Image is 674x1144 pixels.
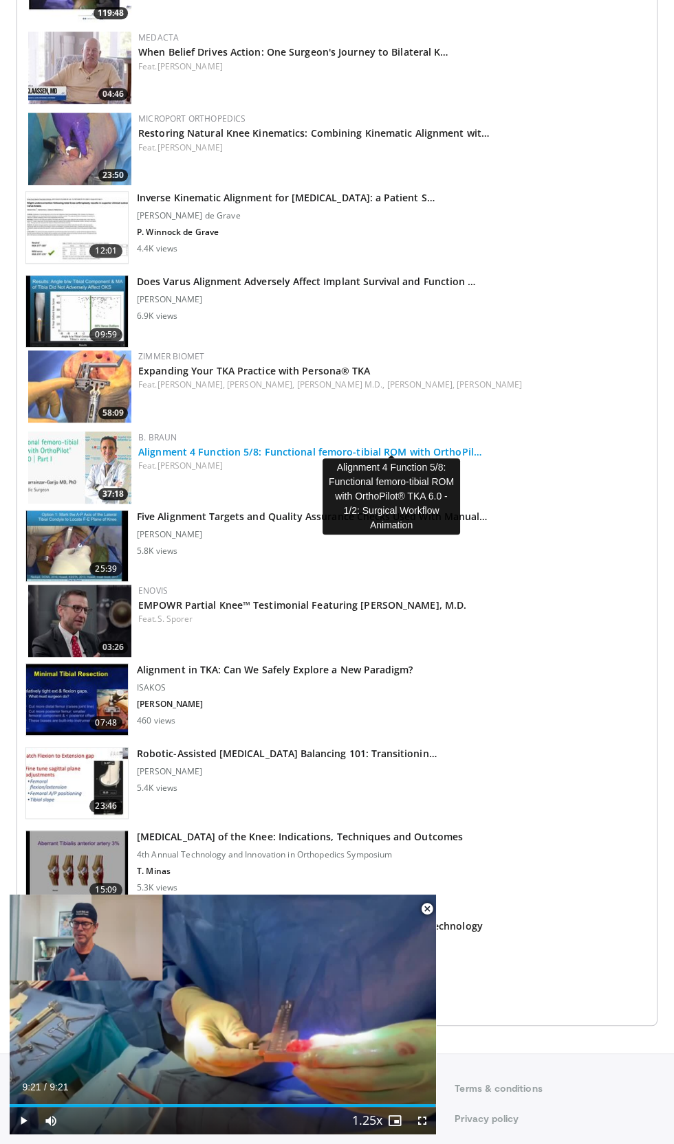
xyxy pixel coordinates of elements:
a: 12:01 Inverse Kinematic Alignment for [MEDICAL_DATA]: a Patient S… [PERSON_NAME] de Grave P. Winn... [25,191,649,264]
h3: Does Varus Alignment Adversely Affect Implant Survival and Function … [137,275,475,289]
h3: Alignment in TKA: Can We Safely Explore a New Paradigm? [137,663,413,677]
span: 09:59 [89,328,122,341]
a: 03:26 [28,585,131,657]
span: 07:48 [89,716,122,730]
img: 4f17b4f7-f1cd-4ebf-8dad-275552b6c55c.150x105_q85_crop-smart_upscale.jpg [28,113,131,185]
button: Play [10,1107,37,1134]
span: 58:09 [98,407,128,419]
button: Enable picture-in-picture mode [381,1107,409,1134]
img: f511714c-776f-4d2b-9992-7875d62f3a04.150x105_q85_crop-smart_upscale.jpg [26,664,128,735]
div: Alignment 4 Function 5/8: Functional femoro-tibial ROM with OrthoPilot® TKA 6.0 - 1/2: Surgical W... [323,458,460,535]
p: 460 views [137,715,175,726]
span: 9:21 [22,1081,41,1092]
p: ISAKOS [137,682,413,693]
a: [PERSON_NAME] [157,460,223,471]
span: 9:21 [50,1081,68,1092]
a: [PERSON_NAME] [457,379,522,390]
h3: [MEDICAL_DATA] of the Knee: Indications, Techniques and Outcomes [137,830,463,844]
a: When Belief Drives Action: One Surgeon's Journey to Bilateral K… [138,45,448,58]
a: [PERSON_NAME], [227,379,294,390]
span: 03:26 [98,641,128,653]
div: Feat. [138,379,646,391]
a: 23:50 [28,113,131,185]
img: c67fd6fe-8bbb-4314-9acf-6b45f259eeae.150x105_q85_crop-smart_upscale.jpg [26,748,128,819]
a: Terms & conditions [455,1081,657,1095]
a: MicroPort Orthopedics [138,113,246,124]
p: 4.4K views [137,243,177,254]
img: x0JBUkvnwpAy-qi34xMDoxOmdtO40mAx.150x105_q85_crop-smart_upscale.jpg [26,276,128,347]
div: Progress Bar [10,1104,436,1107]
button: Fullscreen [409,1107,436,1134]
a: S. Sporer [157,613,193,625]
img: 4d6ec3e7-4849-46c8-9113-3733145fecf3.150x105_q85_crop-smart_upscale.jpg [28,585,131,657]
a: 15:09 [MEDICAL_DATA] of the Knee: Indications, Techniques and Outcomes 4th Annual Technology and ... [25,830,649,903]
span: / [44,1081,47,1092]
a: Restoring Natural Knee Kinematics: Combining Kinematic Alignment wit… [138,126,490,139]
p: 6.9K views [137,311,177,322]
a: Enovis [138,585,168,596]
p: [PERSON_NAME] [137,766,437,777]
img: 0a6d56de-1f22-4eb3-ac47-d7b9d3b121b4.150x105_q85_crop-smart_upscale.jpg [26,511,128,582]
img: 162be60a-9176-4ddd-bead-4ab8632d2286.150x105_q85_crop-smart_upscale.jpg [26,831,128,902]
div: Feat. [138,460,646,472]
a: Expanding Your TKA Practice with Persona® TKA [138,364,371,377]
video-js: Video Player [10,895,436,1134]
img: cae30946-94ba-46e4-8324-f513dec1b43e.150x105_q85_crop-smart_upscale.jpg [28,431,131,504]
span: 12:01 [89,244,122,258]
span: 119:48 [94,7,128,19]
span: 23:50 [98,169,128,181]
img: f04310e9-bff8-498e-b745-28b79ff46fe7.150x105_q85_crop-smart_upscale.jpg [26,192,128,263]
p: P. Winnock de Grave [137,227,435,238]
a: 07:48 Alignment in TKA: Can We Safely Explore a New Paradigm? ISAKOS [PERSON_NAME] 460 views [25,663,649,736]
p: [PERSON_NAME] [137,294,475,305]
button: Close [413,895,441,923]
a: 23:46 Robotic-Assisted [MEDICAL_DATA] Balancing 101: Transitionin… [PERSON_NAME] 5.4K views [25,747,649,820]
h3: Five Alignment Targets and Quality Assurance Checks Used With Manual… [137,510,487,524]
p: 5.4K views [137,783,177,794]
a: [PERSON_NAME] [157,60,223,72]
span: 15:09 [89,883,122,897]
a: Medacta [138,32,179,43]
a: 09:59 Does Varus Alignment Adversely Affect Implant Survival and Function … [PERSON_NAME] 6.9K views [25,275,649,348]
img: e7443d18-596a-449b-86f2-a7ae2f76b6bd.150x105_q85_crop-smart_upscale.jpg [28,32,131,104]
p: 4th Annual Technology and Innovation in Orthopedics Symposium [137,849,463,860]
a: EMPOWR Partial Knee™ Testimonial Featuring [PERSON_NAME], M.D. [138,598,466,612]
button: Playback Rate [354,1107,381,1134]
img: 0bc3b00a-0b39-4ff4-ae67-3d5806541f71.150x105_q85_crop-smart_upscale.jpg [28,350,131,423]
a: Zimmer Biomet [138,350,204,362]
h3: Inverse Kinematic Alignment for [MEDICAL_DATA]: a Patient S… [137,191,435,205]
p: T. Minas [137,866,463,877]
span: 37:18 [98,488,128,500]
a: [PERSON_NAME] [157,142,223,153]
a: B. Braun [138,431,177,443]
p: 5.3K views [137,882,177,893]
a: 25:39 Five Alignment Targets and Quality Assurance Checks Used With Manual… [PERSON_NAME] 5.8K views [25,510,649,583]
p: 5.8K views [137,546,177,557]
p: [PERSON_NAME] [137,529,487,540]
div: Feat. [138,60,646,73]
a: [PERSON_NAME], [157,379,225,390]
p: [PERSON_NAME] [137,699,413,710]
div: Feat. [138,613,646,625]
a: [PERSON_NAME], [387,379,455,390]
p: [PERSON_NAME] de Grave [137,210,435,221]
a: 37:18 [28,431,131,504]
a: 58:09 [28,350,131,423]
span: 23:46 [89,799,122,813]
a: 04:46 [28,32,131,104]
span: 04:46 [98,88,128,100]
a: [PERSON_NAME] M.D., [297,379,385,390]
a: Alignment 4 Function 5/8: Functional femoro-tibial ROM with OrthoPil… [138,445,482,458]
span: 25:39 [89,562,122,576]
div: Feat. [138,142,646,154]
a: Privacy policy [455,1112,657,1125]
h3: Robotic-Assisted [MEDICAL_DATA] Balancing 101: Transitionin… [137,747,437,761]
button: Mute [37,1107,65,1134]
